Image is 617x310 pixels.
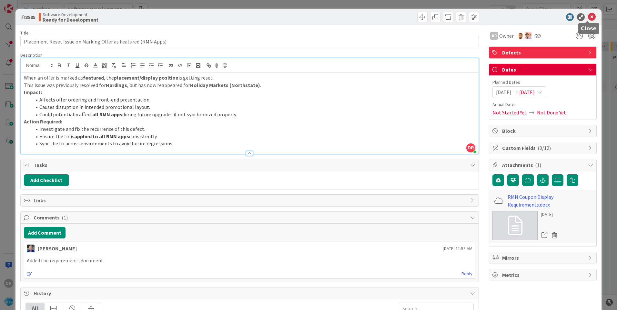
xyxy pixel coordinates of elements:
button: Add Checklist [24,174,69,186]
label: Title [20,30,29,36]
strong: Hardings [106,82,127,88]
li: Causes disruption in intended promotional layout. [32,103,475,111]
strong: Holiday Markets (Northstate) [190,82,260,88]
span: Tasks [34,161,467,169]
span: [DATE] [496,88,511,96]
img: RT [27,245,35,252]
span: ( 1 ) [62,214,68,221]
strong: applied to all RMN apps [74,133,129,140]
li: Sync the fix across environments to avoid future regressions. [32,140,475,147]
button: Add Comment [24,227,66,238]
span: Metrics [502,271,585,279]
strong: placement/display position [114,74,178,81]
span: ( 0/12 ) [538,145,551,151]
li: Ensure the fix is consistently. [32,133,475,140]
li: Investigate and fix the recurrence of this defect. [32,125,475,133]
strong: all RMN apps [92,111,122,118]
p: This issue was previously resolved for , but has now reappeared for . [24,82,475,89]
span: Software Development [43,12,98,17]
span: Defects [502,49,585,56]
strong: featured [83,74,104,81]
span: Not Started Yet [492,109,527,116]
div: [DATE] [541,211,560,218]
span: Dates [502,66,585,73]
a: Open [541,231,548,239]
span: DR [466,143,475,152]
span: Description [20,52,43,58]
span: [DATE] [519,88,535,96]
span: Links [34,197,467,204]
img: AS [517,32,524,39]
strong: Impact: [24,89,42,95]
p: Added the requirements document. [27,257,472,264]
span: [DATE] 11:58 AM [443,245,472,252]
span: ID [20,13,35,21]
span: Owner [499,32,514,40]
p: When an offer is marked as , the is getting reset. [24,74,475,82]
div: [PERSON_NAME] [38,245,77,252]
li: Affects offer ordering and front-end presentation. [32,96,475,103]
span: Attachments [502,161,585,169]
b: Ready for Development [43,17,98,22]
b: 8585 [25,14,35,20]
img: RS [525,32,532,39]
span: Planned Dates [492,79,593,86]
span: Not Done Yet [537,109,566,116]
span: Actual Dates [492,101,593,108]
h5: Close [581,25,597,32]
a: Reply [461,270,472,278]
span: Block [502,127,585,135]
strong: Action Required: [24,118,62,125]
span: Custom Fields [502,144,585,152]
li: Could potentially affect during future upgrades if not synchronized properly. [32,111,475,118]
span: History [34,289,467,297]
div: DR [490,32,498,40]
span: Comments [34,214,467,221]
span: ( 1 ) [535,162,541,168]
a: RMN Coupon Display Requirements.docx [508,193,593,208]
span: Mirrors [502,254,585,262]
input: type card name here... [20,36,479,47]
